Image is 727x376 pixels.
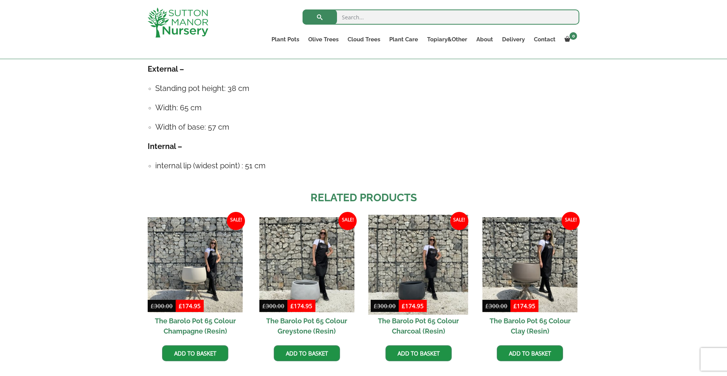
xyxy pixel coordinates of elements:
h2: The Barolo Pot 65 Colour Charcoal (Resin) [371,312,466,340]
a: Add to basket: “The Barolo Pot 65 Colour Charcoal (Resin)” [385,345,452,361]
img: The Barolo Pot 65 Colour Clay (Resin) [482,217,577,312]
img: The Barolo Pot 65 Colour Greystone (Resin) [259,217,354,312]
input: Search... [303,9,579,25]
a: Sale! The Barolo Pot 65 Colour Greystone (Resin) [259,217,354,340]
a: 0 [560,34,579,45]
h2: The Barolo Pot 65 Colour Clay (Resin) [482,312,577,340]
h4: Width of base: 57 cm [155,121,579,133]
a: Plant Care [385,34,423,45]
h4: internal lip (widest point) : 51 cm [155,160,579,172]
img: The Barolo Pot 65 Colour Champagne (Resin) [148,217,243,312]
a: Add to basket: “The Barolo Pot 65 Colour Greystone (Resin)” [274,345,340,361]
h4: Width: 65 cm [155,102,579,114]
h4: Standing pot height: 38 cm [155,83,579,94]
bdi: 300.00 [151,302,173,310]
h2: Related products [148,190,579,206]
span: £ [179,302,182,310]
a: Add to basket: “The Barolo Pot 65 Colour Champagne (Resin)” [162,345,228,361]
bdi: 300.00 [262,302,284,310]
a: Cloud Trees [343,34,385,45]
span: Sale! [562,212,580,230]
span: 0 [569,32,577,40]
a: Delivery [498,34,529,45]
strong: External – [148,64,184,74]
span: £ [151,302,154,310]
span: £ [290,302,294,310]
a: Sale! The Barolo Pot 65 Colour Champagne (Resin) [148,217,243,340]
bdi: 300.00 [485,302,507,310]
bdi: 174.95 [290,302,312,310]
span: Sale! [450,212,468,230]
span: £ [402,302,405,310]
img: logo [148,8,208,38]
h2: The Barolo Pot 65 Colour Champagne (Resin) [148,312,243,340]
a: Sale! The Barolo Pot 65 Colour Clay (Resin) [482,217,577,340]
a: Sale! The Barolo Pot 65 Colour Charcoal (Resin) [371,217,466,340]
bdi: 300.00 [374,302,396,310]
span: £ [262,302,266,310]
a: Contact [529,34,560,45]
a: Olive Trees [304,34,343,45]
bdi: 174.95 [402,302,424,310]
a: Plant Pots [267,34,304,45]
span: £ [513,302,517,310]
bdi: 174.95 [179,302,201,310]
span: Sale! [339,212,357,230]
span: Sale! [227,212,245,230]
span: £ [374,302,377,310]
strong: Internal – [148,142,182,151]
span: £ [485,302,489,310]
a: Topiary&Other [423,34,472,45]
bdi: 174.95 [513,302,535,310]
h2: The Barolo Pot 65 Colour Greystone (Resin) [259,312,354,340]
a: Add to basket: “The Barolo Pot 65 Colour Clay (Resin)” [497,345,563,361]
a: About [472,34,498,45]
img: The Barolo Pot 65 Colour Charcoal (Resin) [368,215,468,315]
